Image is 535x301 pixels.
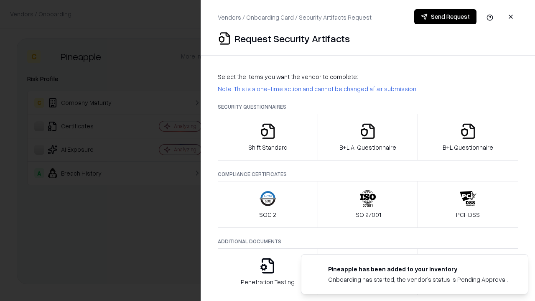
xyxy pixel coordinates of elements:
img: pineappleenergy.com [311,265,321,275]
p: Additional Documents [218,238,518,245]
p: B+L AI Questionnaire [339,143,396,152]
p: Note: This is a one-time action and cannot be changed after submission. [218,84,518,93]
p: Compliance Certificates [218,171,518,178]
button: SOC 2 [218,181,318,228]
div: Onboarding has started, the vendor's status is Pending Approval. [328,275,508,284]
p: SOC 2 [259,210,276,219]
p: PCI-DSS [456,210,480,219]
button: Penetration Testing [218,248,318,295]
p: Security Questionnaires [218,103,518,110]
button: Shift Standard [218,114,318,161]
button: PCI-DSS [418,181,518,228]
p: B+L Questionnaire [443,143,493,152]
button: Data Processing Agreement [418,248,518,295]
p: Vendors / Onboarding Card / Security Artifacts Request [218,13,372,22]
div: Pineapple has been added to your inventory [328,265,508,273]
p: Request Security Artifacts [234,32,350,45]
button: ISO 27001 [318,181,418,228]
button: B+L AI Questionnaire [318,114,418,161]
p: Penetration Testing [241,278,295,286]
p: ISO 27001 [354,210,381,219]
button: Privacy Policy [318,248,418,295]
button: Send Request [414,9,476,24]
p: Select the items you want the vendor to complete: [218,72,518,81]
p: Shift Standard [248,143,288,152]
button: B+L Questionnaire [418,114,518,161]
